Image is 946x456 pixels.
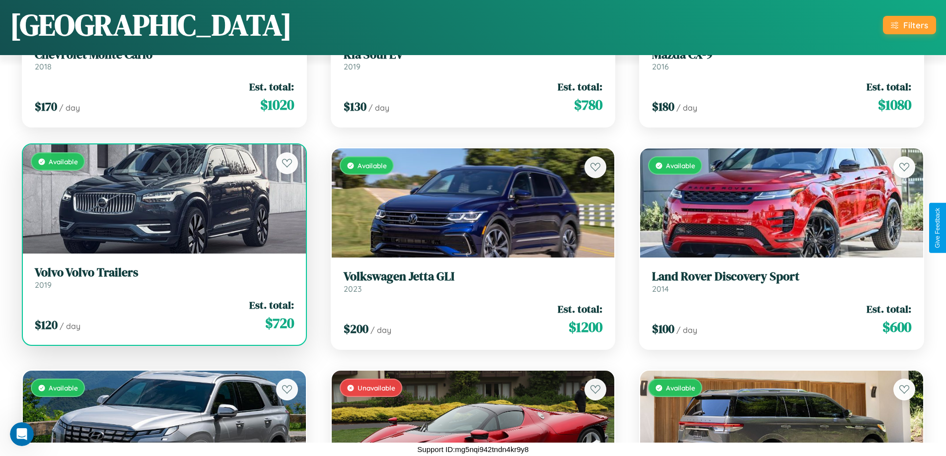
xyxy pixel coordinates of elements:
span: $ 1200 [569,317,602,337]
span: $ 780 [574,95,602,115]
span: Available [666,161,695,170]
span: Available [49,157,78,166]
h1: [GEOGRAPHIC_DATA] [10,4,292,45]
span: 2019 [35,280,52,290]
span: Est. total: [867,79,911,94]
span: Available [358,161,387,170]
span: Available [666,384,695,392]
a: Kia Soul EV2019 [344,48,603,72]
p: Support ID: mg5nqi942tndn4kr9y8 [417,443,528,456]
div: Give Feedback [934,208,941,248]
span: $ 720 [265,313,294,333]
span: $ 180 [652,98,674,115]
span: Available [49,384,78,392]
span: $ 120 [35,317,58,333]
span: / day [368,103,389,113]
span: $ 1020 [260,95,294,115]
h3: Land Rover Discovery Sport [652,269,911,284]
span: 2019 [344,62,361,71]
span: $ 600 [882,317,911,337]
a: Mazda CX-92016 [652,48,911,72]
span: 2014 [652,284,669,294]
a: Volvo Volvo Trailers2019 [35,265,294,290]
a: Volkswagen Jetta GLI2023 [344,269,603,294]
span: $ 130 [344,98,366,115]
span: Est. total: [249,298,294,312]
span: $ 200 [344,321,368,337]
span: / day [676,103,697,113]
span: Unavailable [358,384,395,392]
span: / day [676,325,697,335]
a: Land Rover Discovery Sport2014 [652,269,911,294]
h3: Volvo Volvo Trailers [35,265,294,280]
span: Est. total: [558,302,602,316]
span: / day [59,103,80,113]
a: Chevrolet Monte Carlo2018 [35,48,294,72]
span: $ 170 [35,98,57,115]
span: $ 1080 [878,95,911,115]
div: Filters [903,20,928,30]
span: Est. total: [558,79,602,94]
span: / day [370,325,391,335]
iframe: Intercom live chat [10,422,34,446]
h3: Volkswagen Jetta GLI [344,269,603,284]
span: $ 100 [652,321,674,337]
span: Est. total: [867,302,911,316]
span: 2016 [652,62,669,71]
span: 2023 [344,284,362,294]
span: / day [60,321,80,331]
span: 2018 [35,62,52,71]
button: Filters [883,16,936,34]
span: Est. total: [249,79,294,94]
